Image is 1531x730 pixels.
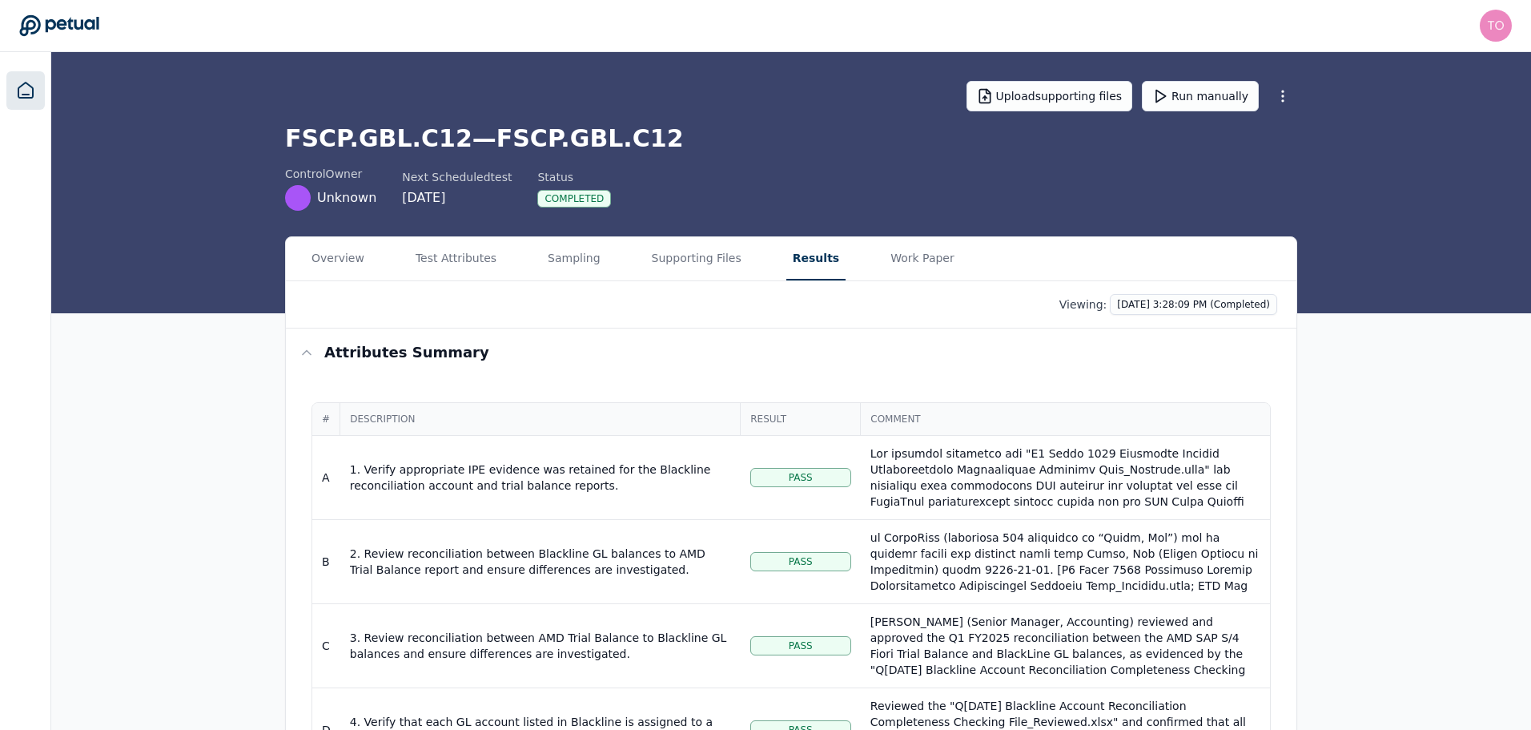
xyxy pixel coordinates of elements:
button: [DATE] 3:28:09 PM (Completed) [1110,294,1277,315]
p: Viewing: [1059,296,1107,313]
div: 2. Review reconciliation between Blackline GL balances to AMD Trial Balance report and ensure dif... [350,546,731,578]
span: Pass [789,555,813,568]
div: [DATE] [402,188,512,208]
img: tony.bolasna@amd.com [1480,10,1512,42]
a: Go to Dashboard [19,14,99,37]
span: Pass [789,639,813,652]
button: Supporting Files [645,237,748,280]
button: Overview [305,237,371,280]
td: C [312,604,340,688]
div: Completed [537,190,611,208]
button: Results [786,237,846,280]
h1: FSCP.GBL.C12 — FSCP.GBL.C12 [285,124,1297,153]
button: Run manually [1142,81,1259,111]
span: Description [350,413,730,425]
button: Uploadsupporting files [966,81,1133,111]
span: # [322,413,330,425]
button: More Options [1268,82,1297,111]
div: Status [537,169,611,185]
button: Work Paper [884,237,961,280]
button: Sampling [541,237,607,280]
div: 3. Review reconciliation between AMD Trial Balance to Blackline GL balances and ensure difference... [350,630,731,662]
button: Test Attributes [409,237,503,280]
span: Result [750,413,850,425]
td: B [312,520,340,604]
td: A [312,436,340,520]
span: Pass [789,471,813,484]
h3: Attributes summary [324,341,489,364]
button: Attributes summary [286,329,1296,377]
div: 1. Verify appropriate IPE evidence was retained for the Blackline reconciliation account and tria... [350,462,731,494]
div: Next Scheduled test [402,169,512,185]
div: control Owner [285,166,376,182]
span: Unknown [317,188,376,208]
a: Dashboard [6,71,45,110]
span: Comment [870,413,1260,425]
